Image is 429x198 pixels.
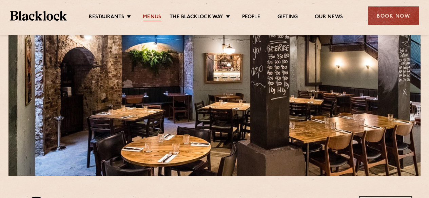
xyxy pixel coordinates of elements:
[89,14,124,21] a: Restaurants
[315,14,343,21] a: Our News
[143,14,161,21] a: Menus
[277,14,298,21] a: Gifting
[368,6,419,25] div: Book Now
[170,14,223,21] a: The Blacklock Way
[10,11,67,20] img: BL_Textured_Logo-footer-cropped.svg
[242,14,260,21] a: People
